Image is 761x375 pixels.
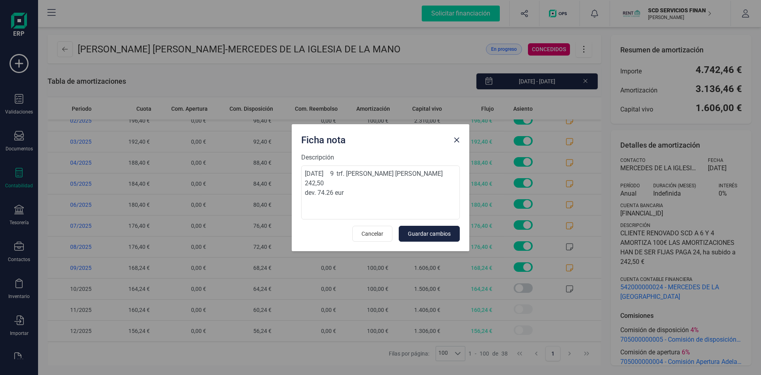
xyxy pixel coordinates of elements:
[399,226,460,242] button: Guardar cambios
[352,226,392,242] button: Cancelar
[301,153,460,162] label: Descripción
[301,165,460,219] textarea: [DATE] 9 trf. [PERSON_NAME] [PERSON_NAME] 242,50 dev. 74.26 eur
[298,131,450,146] div: Ficha nota
[450,134,463,146] button: Close
[361,230,383,238] span: Cancelar
[408,230,451,238] span: Guardar cambios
